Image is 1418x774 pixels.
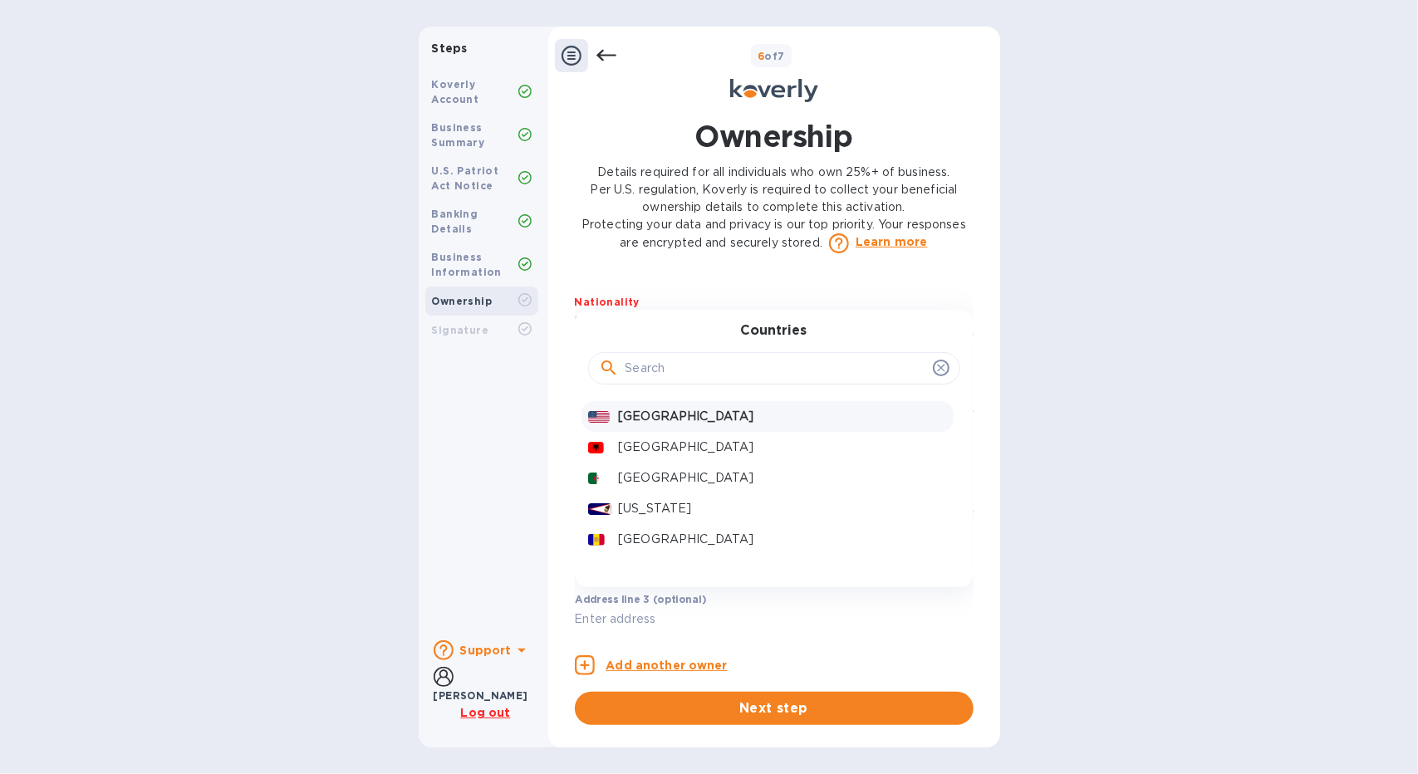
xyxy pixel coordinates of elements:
[758,50,764,62] span: 6
[695,115,853,157] h1: Ownership
[575,607,974,632] input: Enter address
[432,324,489,336] b: Signature
[618,500,946,517] p: [US_STATE]
[758,50,785,62] b: of 7
[741,323,807,339] h3: Countries
[618,469,946,487] p: [GEOGRAPHIC_DATA]
[588,473,606,484] img: DZ
[606,657,728,674] p: Add another owner
[575,313,655,331] p: Enter country
[575,595,706,605] label: Address line 3 (optional)
[588,503,611,515] img: AS
[432,164,499,192] b: U.S. Patriot Act Notice
[432,78,479,105] b: Koverly Account
[618,531,946,548] p: [GEOGRAPHIC_DATA]
[575,655,728,675] button: Add another owner
[588,698,960,718] span: Next step
[618,438,946,456] p: [GEOGRAPHIC_DATA]
[575,296,640,308] b: Nationality
[432,295,493,307] b: Ownership
[432,42,468,55] b: Steps
[460,706,510,719] u: Log out
[618,408,946,425] p: [GEOGRAPHIC_DATA]
[588,411,611,423] img: US
[575,164,974,253] p: Details required for all individuals who own 25%+ of business. Per U.S. regulation, Koverly is re...
[588,442,605,453] img: AL
[432,208,478,235] b: Banking Details
[588,534,605,546] img: AD
[460,644,512,657] b: Support
[856,233,928,250] a: Learn more
[575,692,974,725] button: Next step
[434,689,528,702] b: [PERSON_NAME]
[626,356,926,381] input: Search
[432,251,502,278] b: Business Information
[432,121,485,149] b: Business Summary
